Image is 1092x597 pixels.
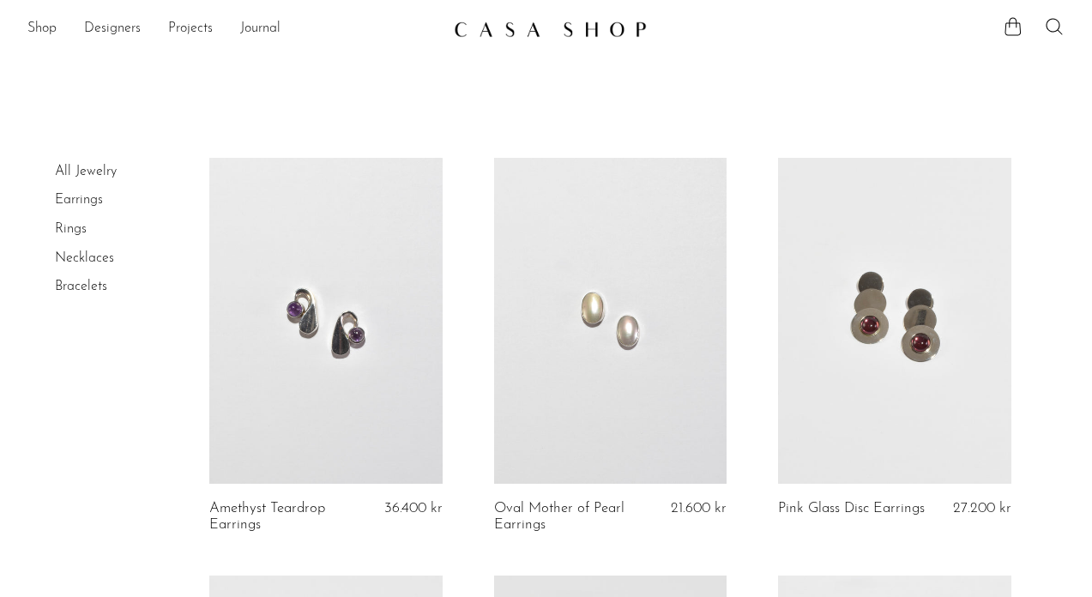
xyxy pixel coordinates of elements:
[384,501,443,516] span: 36.400 kr
[27,15,440,44] nav: Desktop navigation
[55,165,117,178] a: All Jewelry
[168,18,213,40] a: Projects
[494,501,647,533] a: Oval Mother of Pearl Earrings
[953,501,1011,516] span: 27.200 kr
[778,501,925,516] a: Pink Glass Disc Earrings
[84,18,141,40] a: Designers
[240,18,281,40] a: Journal
[55,280,107,293] a: Bracelets
[27,18,57,40] a: Shop
[27,15,440,44] ul: NEW HEADER MENU
[671,501,727,516] span: 21.600 kr
[55,193,103,207] a: Earrings
[209,501,362,533] a: Amethyst Teardrop Earrings
[55,251,114,265] a: Necklaces
[55,222,87,236] a: Rings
